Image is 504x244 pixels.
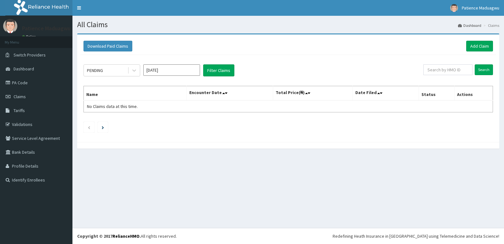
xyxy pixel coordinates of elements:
[112,233,140,239] a: RelianceHMO
[14,94,26,99] span: Claims
[14,66,34,72] span: Dashboard
[475,64,493,75] input: Search
[87,104,138,109] span: No Claims data at this time.
[83,41,132,51] button: Download Paid Claims
[466,41,493,51] a: Add Claim
[22,26,71,31] p: Patience Maduagwu
[187,86,273,101] th: Encounter Date
[88,124,90,130] a: Previous page
[458,23,481,28] a: Dashboard
[14,52,46,58] span: Switch Providers
[482,23,499,28] li: Claims
[419,86,454,101] th: Status
[14,108,25,113] span: Tariffs
[143,64,200,76] input: Select Month and Year
[77,233,141,239] strong: Copyright © 2017 .
[353,86,419,101] th: Date Filed
[102,124,104,130] a: Next page
[273,86,352,101] th: Total Price(₦)
[462,5,499,11] span: Patience Maduagwu
[84,86,187,101] th: Name
[87,67,103,74] div: PENDING
[72,228,504,244] footer: All rights reserved.
[77,21,499,29] h1: All Claims
[3,19,17,33] img: User Image
[423,64,473,75] input: Search by HMO ID
[22,34,37,39] a: Online
[454,86,493,101] th: Actions
[333,233,499,239] div: Redefining Heath Insurance in [GEOGRAPHIC_DATA] using Telemedicine and Data Science!
[450,4,458,12] img: User Image
[203,64,234,76] button: Filter Claims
